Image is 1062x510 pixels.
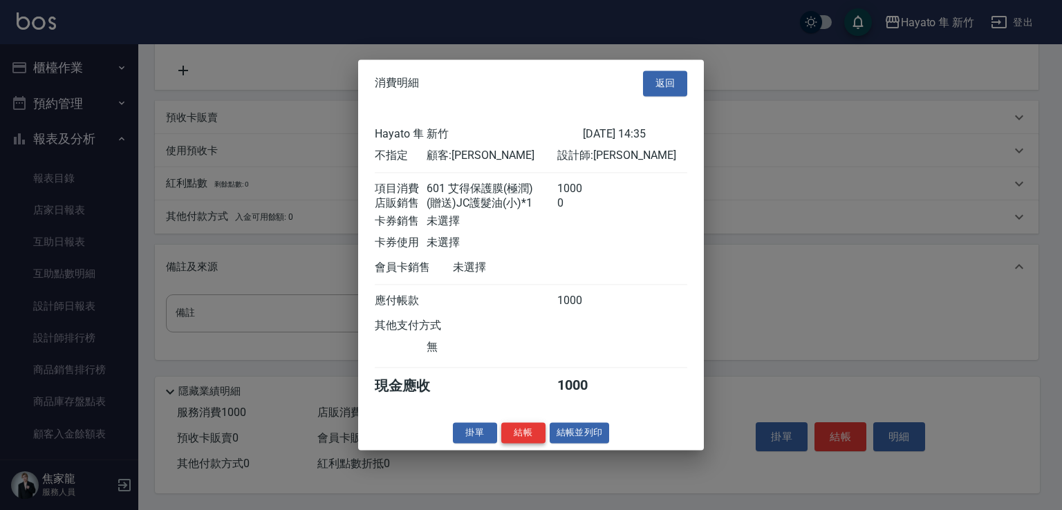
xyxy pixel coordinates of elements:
[375,319,479,333] div: 其他支付方式
[427,214,557,229] div: 未選擇
[453,261,583,275] div: 未選擇
[643,70,687,96] button: 返回
[550,422,610,444] button: 結帳並列印
[427,236,557,250] div: 未選擇
[557,294,609,308] div: 1000
[375,214,427,229] div: 卡券銷售
[557,196,609,211] div: 0
[375,261,453,275] div: 會員卡銷售
[501,422,546,444] button: 結帳
[427,196,557,211] div: (贈送)JC護髮油(小)*1
[583,127,687,142] div: [DATE] 14:35
[375,77,419,91] span: 消費明細
[427,340,557,355] div: 無
[375,196,427,211] div: 店販銷售
[375,127,583,142] div: Hayato 隼 新竹
[375,149,427,163] div: 不指定
[375,294,427,308] div: 應付帳款
[557,149,687,163] div: 設計師: [PERSON_NAME]
[375,182,427,196] div: 項目消費
[453,422,497,444] button: 掛單
[375,236,427,250] div: 卡券使用
[427,182,557,196] div: 601 艾得保護膜(極潤)
[557,377,609,395] div: 1000
[427,149,557,163] div: 顧客: [PERSON_NAME]
[557,182,609,196] div: 1000
[375,377,453,395] div: 現金應收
